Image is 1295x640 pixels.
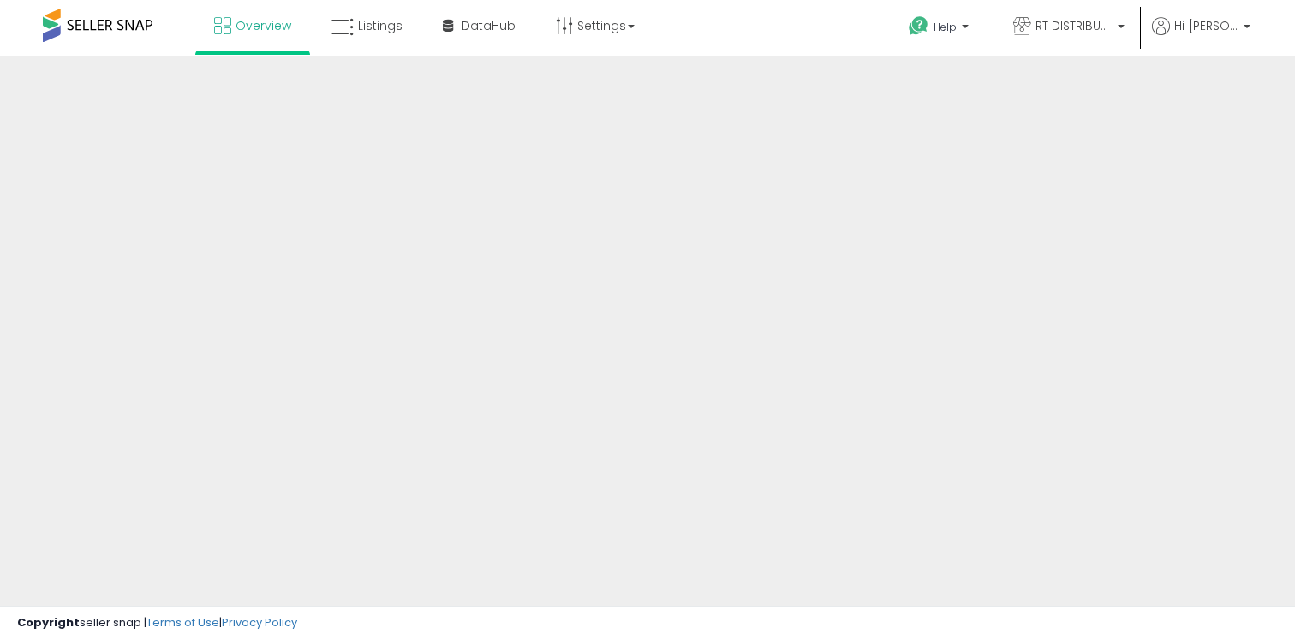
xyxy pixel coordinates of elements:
a: Help [895,3,986,56]
a: Privacy Policy [222,614,297,631]
span: DataHub [462,17,516,34]
i: Get Help [908,15,929,37]
a: Hi [PERSON_NAME] [1152,17,1250,56]
span: Hi [PERSON_NAME] [1174,17,1238,34]
span: Listings [358,17,403,34]
a: Terms of Use [146,614,219,631]
span: RT DISTRIBUTION [1035,17,1113,34]
span: Overview [236,17,291,34]
span: Help [934,20,957,34]
strong: Copyright [17,614,80,631]
div: seller snap | | [17,615,297,631]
